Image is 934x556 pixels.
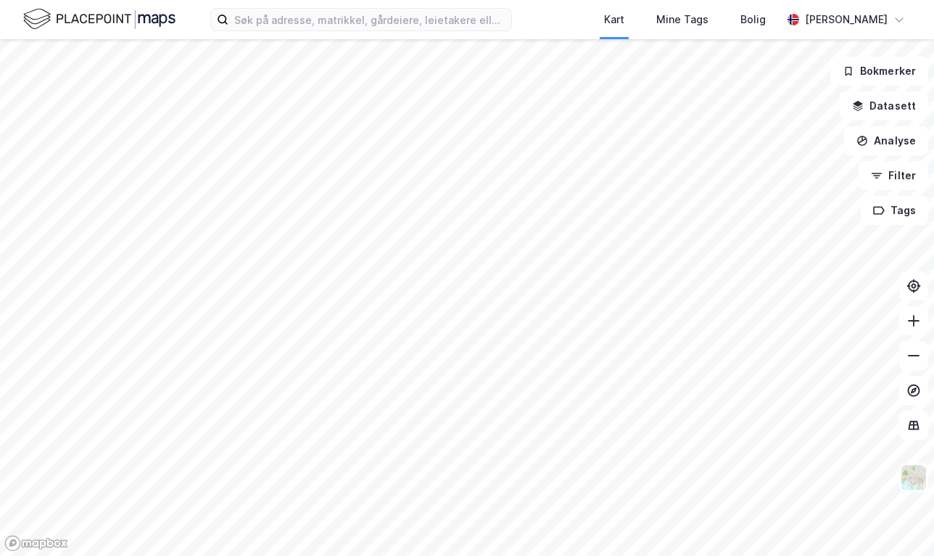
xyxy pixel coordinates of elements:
[656,11,708,28] div: Mine Tags
[604,11,624,28] div: Kart
[805,11,888,28] div: [PERSON_NAME]
[740,11,766,28] div: Bolig
[228,9,511,30] input: Søk på adresse, matrikkel, gårdeiere, leietakere eller personer
[861,486,934,556] iframe: Chat Widget
[23,7,175,32] img: logo.f888ab2527a4732fd821a326f86c7f29.svg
